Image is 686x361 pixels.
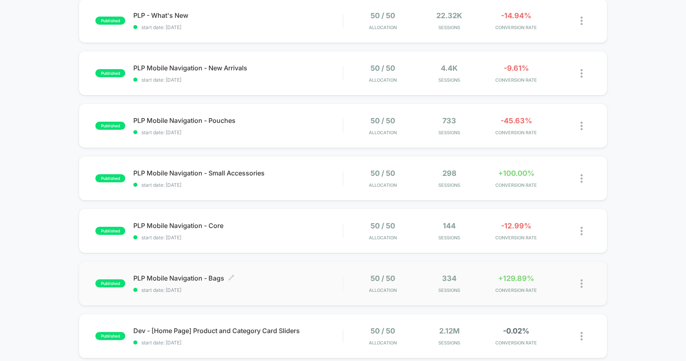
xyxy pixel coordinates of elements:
[133,287,343,293] span: start date: [DATE]
[485,340,547,346] span: CONVERSION RATE
[503,327,529,335] span: -0.02%
[369,182,397,188] span: Allocation
[370,274,395,283] span: 50 / 50
[95,227,125,235] span: published
[95,332,125,340] span: published
[501,11,531,20] span: -14.94%
[133,340,343,346] span: start date: [DATE]
[133,169,343,177] span: PLP Mobile Navigation - Small Accessories
[370,11,395,20] span: 50 / 50
[95,69,125,77] span: published
[439,327,460,335] span: 2.12M
[503,64,528,72] span: -9.61%
[498,274,534,283] span: +129.89%
[418,287,481,293] span: Sessions
[485,130,547,135] span: CONVERSION RATE
[443,222,456,230] span: 144
[95,174,125,182] span: published
[485,77,547,83] span: CONVERSION RATE
[369,287,397,293] span: Allocation
[133,11,343,19] span: PLP - What's New
[581,122,583,130] img: close
[485,25,547,30] span: CONVERSION RATE
[485,235,547,241] span: CONVERSION RATE
[369,340,397,346] span: Allocation
[485,287,547,293] span: CONVERSION RATE
[133,129,343,135] span: start date: [DATE]
[485,182,547,188] span: CONVERSION RATE
[442,169,457,177] span: 298
[442,274,457,283] span: 334
[95,122,125,130] span: published
[95,17,125,25] span: published
[441,64,458,72] span: 4.4k
[370,64,395,72] span: 50 / 50
[418,340,481,346] span: Sessions
[369,235,397,241] span: Allocation
[133,234,343,241] span: start date: [DATE]
[95,279,125,287] span: published
[418,77,481,83] span: Sessions
[133,24,343,30] span: start date: [DATE]
[370,116,395,125] span: 50 / 50
[133,274,343,282] span: PLP Mobile Navigation - Bags
[133,64,343,72] span: PLP Mobile Navigation - New Arrivals
[581,69,583,78] img: close
[500,116,532,125] span: -45.63%
[133,327,343,335] span: Dev - [Home Page] Product and Category Card Sliders
[581,227,583,235] img: close
[370,169,395,177] span: 50 / 50
[581,17,583,25] img: close
[370,222,395,230] span: 50 / 50
[418,235,481,241] span: Sessions
[369,25,397,30] span: Allocation
[133,116,343,125] span: PLP Mobile Navigation - Pouches
[133,222,343,230] span: PLP Mobile Navigation - Core
[370,327,395,335] span: 50 / 50
[133,77,343,83] span: start date: [DATE]
[436,11,462,20] span: 22.32k
[581,332,583,340] img: close
[418,25,481,30] span: Sessions
[418,130,481,135] span: Sessions
[581,174,583,183] img: close
[581,279,583,288] img: close
[369,130,397,135] span: Allocation
[498,169,534,177] span: +100.00%
[501,222,531,230] span: -12.99%
[133,182,343,188] span: start date: [DATE]
[369,77,397,83] span: Allocation
[418,182,481,188] span: Sessions
[442,116,456,125] span: 733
